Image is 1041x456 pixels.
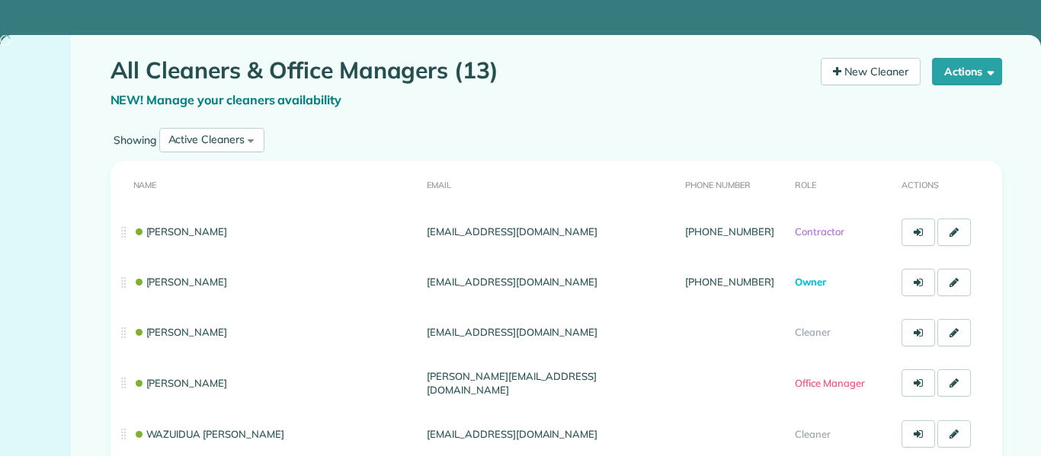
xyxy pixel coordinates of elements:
span: Cleaner [795,326,831,338]
label: Showing [111,132,159,148]
span: Contractor [795,225,844,238]
td: [EMAIL_ADDRESS][DOMAIN_NAME] [421,257,679,308]
button: Actions [932,58,1002,85]
h1: All Cleaners & Office Managers (13) [111,58,810,83]
a: WAZUIDUA [PERSON_NAME] [133,428,284,440]
span: Owner [795,276,826,288]
a: New Cleaner [821,58,921,85]
div: Active Cleaners [168,132,245,148]
th: Name [111,161,421,207]
td: [EMAIL_ADDRESS][DOMAIN_NAME] [421,207,679,257]
th: Actions [895,161,1002,207]
td: [EMAIL_ADDRESS][DOMAIN_NAME] [421,308,679,358]
th: Role [789,161,895,207]
a: [PHONE_NUMBER] [685,225,774,238]
a: [PHONE_NUMBER] [685,276,774,288]
a: NEW! Manage your cleaners availability [111,92,342,107]
th: Phone number [679,161,789,207]
a: [PERSON_NAME] [133,225,228,238]
a: [PERSON_NAME] [133,377,228,389]
td: [PERSON_NAME][EMAIL_ADDRESS][DOMAIN_NAME] [421,358,679,409]
span: Cleaner [795,428,831,440]
span: Office Manager [795,377,864,389]
a: [PERSON_NAME] [133,326,228,338]
a: [PERSON_NAME] [133,276,228,288]
th: Email [421,161,679,207]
